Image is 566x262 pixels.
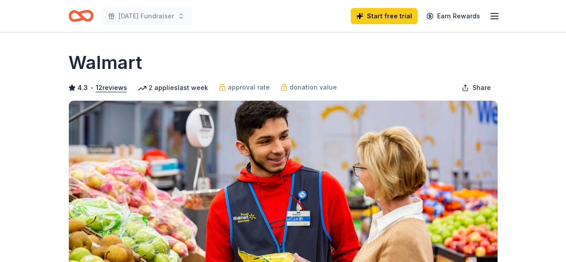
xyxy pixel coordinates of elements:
span: Share [472,82,491,93]
button: Share [455,79,498,97]
a: Home [68,5,94,26]
span: • [90,84,93,91]
span: approval rate [228,82,270,93]
h1: Walmart [68,50,142,75]
a: donation value [281,82,337,93]
a: Start free trial [351,8,417,24]
button: 12reviews [96,82,127,93]
a: Earn Rewards [421,8,485,24]
div: 2 applies last week [138,82,208,93]
a: approval rate [219,82,270,93]
span: donation value [289,82,337,93]
button: [DATE] Fundraiser [101,7,192,25]
span: [DATE] Fundraiser [119,11,174,21]
span: 4.3 [77,82,88,93]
